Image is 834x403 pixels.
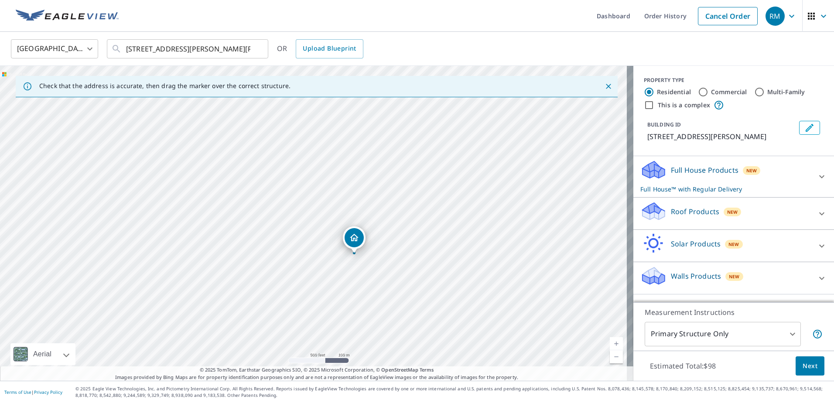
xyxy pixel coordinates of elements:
[200,366,434,374] span: © 2025 TomTom, Earthstar Geographics SIO, © 2025 Microsoft Corporation, ©
[645,307,823,318] p: Measurement Instructions
[658,101,710,109] label: This is a complex
[603,81,614,92] button: Close
[126,37,250,61] input: Search by address or latitude-longitude
[766,7,785,26] div: RM
[671,165,738,175] p: Full House Products
[796,356,824,376] button: Next
[640,266,827,290] div: Walls ProductsNew
[381,366,418,373] a: OpenStreetMap
[746,167,757,174] span: New
[31,343,54,365] div: Aerial
[10,343,75,365] div: Aerial
[698,7,758,25] a: Cancel Order
[767,88,805,96] label: Multi-Family
[645,322,801,346] div: Primary Structure Only
[729,273,740,280] span: New
[799,121,820,135] button: Edit building 1
[640,233,827,258] div: Solar ProductsNew
[671,206,719,217] p: Roof Products
[16,10,119,23] img: EV Logo
[644,76,824,84] div: PROPERTY TYPE
[640,184,811,194] p: Full House™ with Regular Delivery
[4,389,62,395] p: |
[728,241,739,248] span: New
[727,208,738,215] span: New
[640,201,827,226] div: Roof ProductsNew
[34,389,62,395] a: Privacy Policy
[647,131,796,142] p: [STREET_ADDRESS][PERSON_NAME]
[657,88,691,96] label: Residential
[343,226,366,253] div: Dropped pin, building 1, Residential property, 3543 Darcie Dr Franklin, OH 45005
[671,271,721,281] p: Walls Products
[39,82,291,90] p: Check that the address is accurate, then drag the marker over the correct structure.
[671,239,721,249] p: Solar Products
[812,329,823,339] span: Your report will include only the primary structure on the property. For example, a detached gara...
[75,386,830,399] p: © 2025 Eagle View Technologies, Inc. and Pictometry International Corp. All Rights Reserved. Repo...
[11,37,98,61] div: [GEOGRAPHIC_DATA]
[610,337,623,350] a: Current Level 16, Zoom In
[647,121,681,128] p: BUILDING ID
[803,361,817,372] span: Next
[420,366,434,373] a: Terms
[296,39,363,58] a: Upload Blueprint
[277,39,363,58] div: OR
[643,356,723,376] p: Estimated Total: $98
[610,350,623,363] a: Current Level 16, Zoom Out
[640,160,827,194] div: Full House ProductsNewFull House™ with Regular Delivery
[711,88,747,96] label: Commercial
[303,43,356,54] span: Upload Blueprint
[4,389,31,395] a: Terms of Use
